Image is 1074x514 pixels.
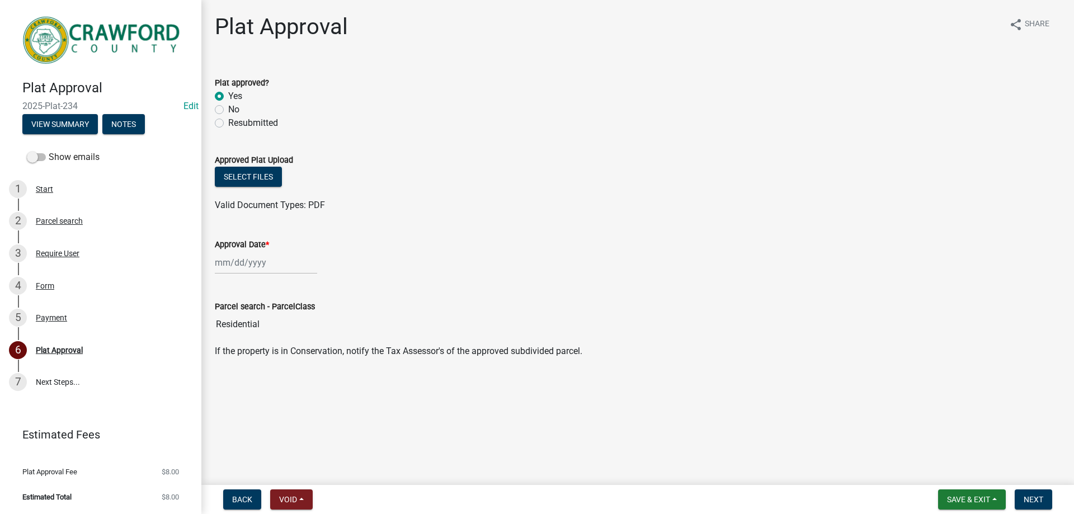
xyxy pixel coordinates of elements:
span: Valid Document Types: PDF [215,200,325,210]
span: $8.00 [162,493,179,501]
span: Estimated Total [22,493,72,501]
a: Edit [183,101,199,111]
div: Start [36,185,53,193]
span: Share [1025,18,1049,31]
span: 2025-Plat-234 [22,101,179,111]
i: share [1009,18,1023,31]
div: Payment [36,314,67,322]
button: Next [1015,489,1052,510]
label: No [228,103,239,116]
wm-modal-confirm: Notes [102,120,145,129]
div: Require User [36,249,79,257]
div: 7 [9,373,27,391]
span: Back [232,495,252,504]
button: Back [223,489,261,510]
div: Parcel search [36,217,83,225]
button: Save & Exit [938,489,1006,510]
label: Parcel search - ParcelClass [215,303,315,311]
button: shareShare [1000,13,1058,35]
span: Next [1024,495,1043,504]
img: Crawford County, Georgia [22,12,183,68]
wm-modal-confirm: Edit Application Number [183,101,199,111]
label: Plat approved? [215,79,269,87]
div: 1 [9,180,27,198]
h1: Plat Approval [215,13,348,40]
label: Resubmitted [228,116,278,130]
a: Estimated Fees [9,423,183,446]
div: Form [36,282,54,290]
button: Select files [215,167,282,187]
div: 6 [9,341,27,359]
span: Plat Approval Fee [22,468,77,475]
input: mm/dd/yyyy [215,251,317,274]
label: Yes [228,89,242,103]
button: Notes [102,114,145,134]
span: $8.00 [162,468,179,475]
wm-modal-confirm: Summary [22,120,98,129]
label: Show emails [27,150,100,164]
div: 3 [9,244,27,262]
label: Approved Plat Upload [215,157,293,164]
button: Void [270,489,313,510]
span: Void [279,495,297,504]
div: 4 [9,277,27,295]
span: Save & Exit [947,495,990,504]
button: View Summary [22,114,98,134]
label: Approval Date [215,241,269,249]
div: Plat Approval [36,346,83,354]
h4: Plat Approval [22,80,192,96]
p: If the property is in Conservation, notify the Tax Assessor's of the approved subdivided parcel. [215,345,1061,358]
div: 5 [9,309,27,327]
div: 2 [9,212,27,230]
